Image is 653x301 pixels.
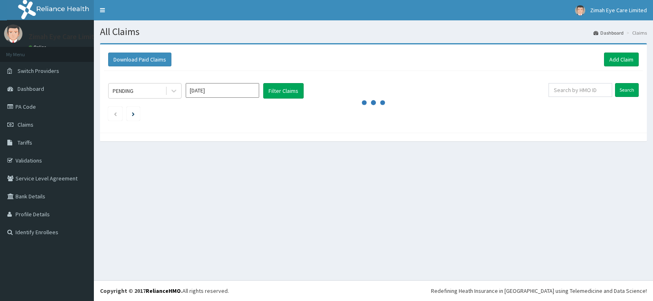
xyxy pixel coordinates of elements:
strong: Copyright © 2017 . [100,287,182,294]
input: Search [615,83,639,97]
img: User Image [575,5,585,15]
button: Download Paid Claims [108,53,171,66]
p: Zimah Eye Care Limited [29,33,102,40]
h1: All Claims [100,26,647,37]
img: User Image [4,24,22,43]
a: Online [29,44,48,50]
a: Previous page [113,110,117,117]
div: PENDING [113,87,133,95]
li: Claims [624,29,647,36]
button: Filter Claims [263,83,304,99]
span: Claims [18,121,33,128]
a: Dashboard [593,29,624,36]
span: Tariffs [18,139,32,146]
a: RelianceHMO [146,287,181,294]
span: Dashboard [18,85,44,92]
footer: All rights reserved. [94,280,653,301]
a: Add Claim [604,53,639,66]
svg: audio-loading [361,90,386,115]
input: Search by HMO ID [549,83,613,97]
span: Zimah Eye Care Limited [590,7,647,14]
div: Redefining Heath Insurance in [GEOGRAPHIC_DATA] using Telemedicine and Data Science! [431,287,647,295]
span: Switch Providers [18,67,59,75]
input: Select Month and Year [186,83,259,98]
a: Next page [132,110,135,117]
